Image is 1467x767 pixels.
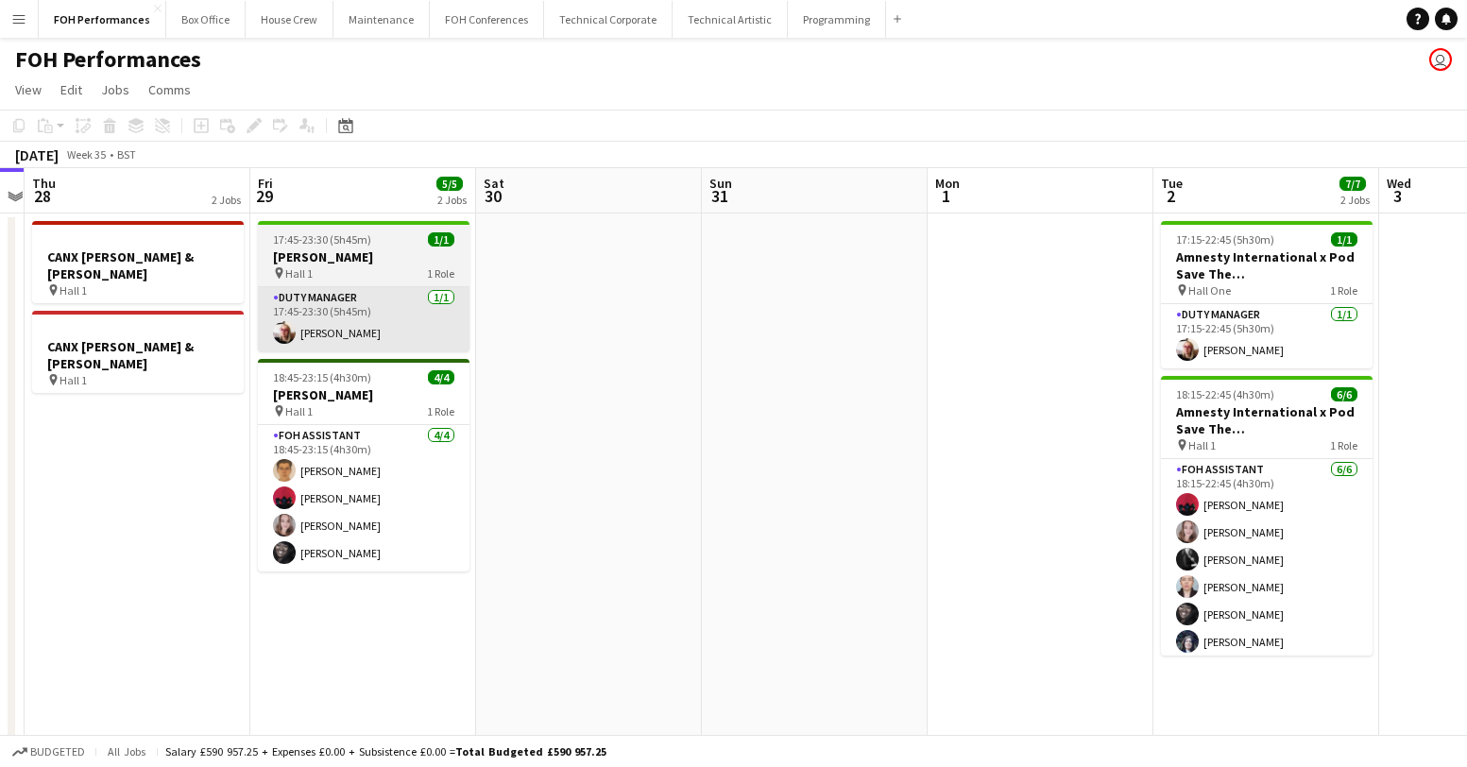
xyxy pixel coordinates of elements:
[246,1,333,38] button: House Crew
[9,741,88,762] button: Budgeted
[141,77,198,102] a: Comms
[455,744,606,758] span: Total Budgeted £590 957.25
[166,1,246,38] button: Box Office
[15,45,201,74] h1: FOH Performances
[117,147,136,162] div: BST
[62,147,110,162] span: Week 35
[544,1,673,38] button: Technical Corporate
[148,81,191,98] span: Comms
[430,1,544,38] button: FOH Conferences
[15,81,42,98] span: View
[1429,48,1452,71] app-user-avatar: Liveforce Admin
[788,1,886,38] button: Programming
[53,77,90,102] a: Edit
[165,744,606,758] div: Salary £590 957.25 + Expenses £0.00 + Subsistence £0.00 =
[30,745,85,758] span: Budgeted
[333,1,430,38] button: Maintenance
[60,81,82,98] span: Edit
[104,744,149,758] span: All jobs
[101,81,129,98] span: Jobs
[39,1,166,38] button: FOH Performances
[673,1,788,38] button: Technical Artistic
[94,77,137,102] a: Jobs
[8,77,49,102] a: View
[15,145,59,164] div: [DATE]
